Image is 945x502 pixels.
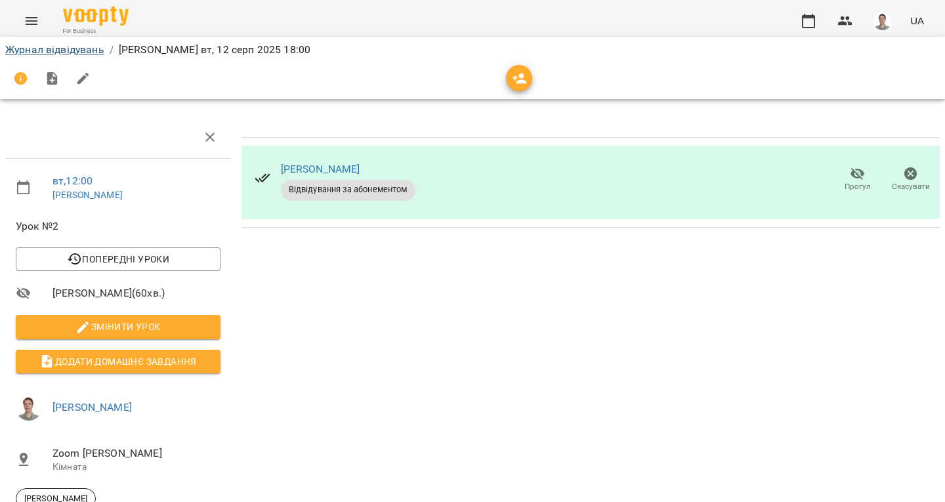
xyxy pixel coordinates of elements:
span: Zoom [PERSON_NAME] [52,446,220,461]
nav: breadcrumb [5,42,940,58]
button: Menu [16,5,47,37]
button: UA [905,9,929,33]
a: [PERSON_NAME] [52,190,123,200]
a: вт , 12:00 [52,175,93,187]
span: Змінити урок [26,319,210,335]
a: [PERSON_NAME] [281,163,360,175]
a: [PERSON_NAME] [52,401,132,413]
button: Скасувати [884,161,937,198]
img: 08937551b77b2e829bc2e90478a9daa6.png [873,12,892,30]
button: Змінити урок [16,315,220,339]
span: Скасувати [892,181,930,192]
a: Журнал відвідувань [5,43,104,56]
button: Додати домашнє завдання [16,350,220,373]
button: Прогул [831,161,884,198]
li: / [110,42,114,58]
p: Кімната [52,461,220,474]
span: Прогул [845,181,871,192]
p: [PERSON_NAME] вт, 12 серп 2025 18:00 [119,42,310,58]
span: Урок №2 [16,219,220,234]
span: Відвідування за абонементом [281,184,415,196]
img: 08937551b77b2e829bc2e90478a9daa6.png [16,394,42,421]
span: [PERSON_NAME] ( 60 хв. ) [52,285,220,301]
span: Попередні уроки [26,251,210,267]
img: Voopty Logo [63,7,129,26]
button: Попередні уроки [16,247,220,271]
span: UA [910,14,924,28]
span: Додати домашнє завдання [26,354,210,369]
span: For Business [63,27,129,35]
